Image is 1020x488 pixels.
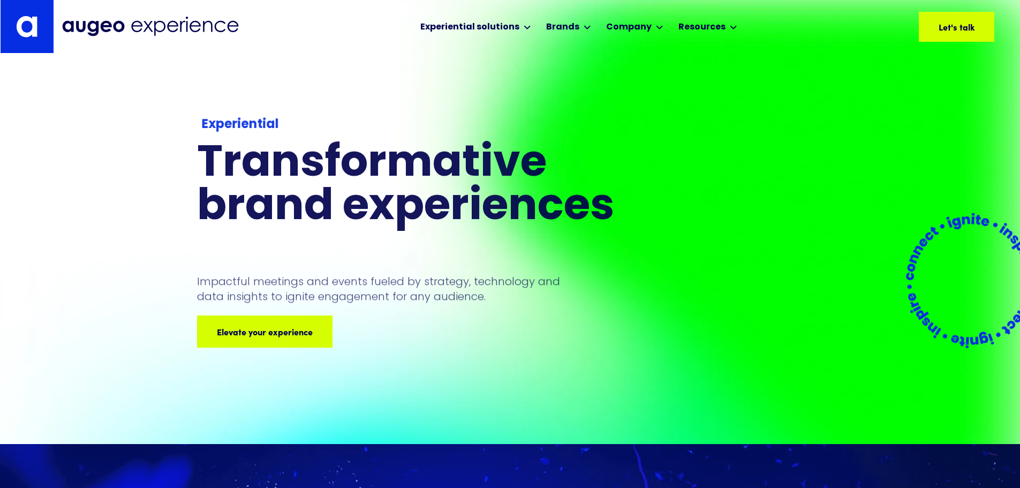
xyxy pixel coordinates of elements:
[197,316,333,348] a: Elevate your experience
[197,143,660,230] h1: Transformative brand experiences
[919,12,994,42] a: Let's talk
[420,21,519,34] div: Experiential solutions
[678,21,726,34] div: Resources
[16,16,37,37] img: Augeo's "a" monogram decorative logo in white.
[197,274,565,304] p: Impactful meetings and events fueled by strategy, technology and data insights to ignite engageme...
[606,21,652,34] div: Company
[62,17,239,36] img: Augeo Experience business unit full logo in midnight blue.
[201,116,655,134] div: Experiential
[546,21,579,34] div: Brands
